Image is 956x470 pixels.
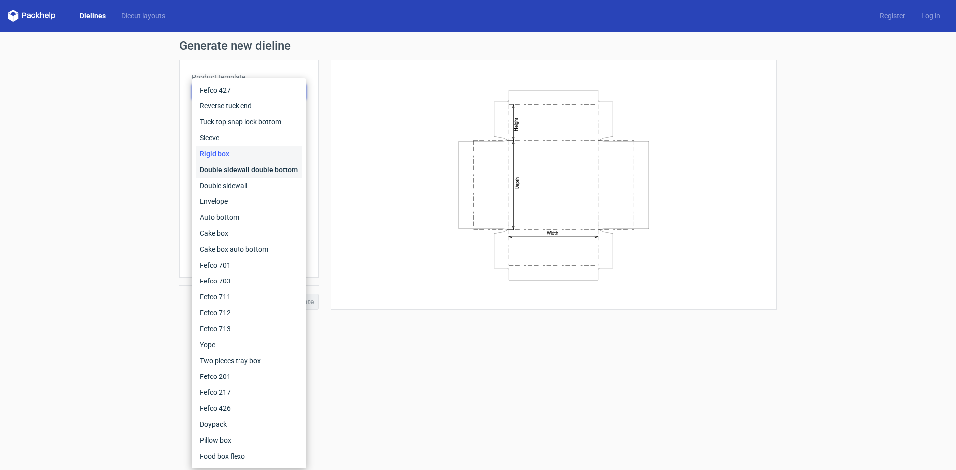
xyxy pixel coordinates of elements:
div: Envelope [196,193,302,209]
div: Cake box [196,225,302,241]
div: Doypack [196,416,302,432]
text: Width [547,230,558,236]
div: Fefco 426 [196,400,302,416]
div: Food box flexo [196,448,302,464]
a: Log in [913,11,948,21]
h1: Generate new dieline [179,40,777,52]
div: Cake box auto bottom [196,241,302,257]
div: Fefco 701 [196,257,302,273]
a: Dielines [72,11,114,21]
div: Fefco 713 [196,321,302,337]
a: Register [872,11,913,21]
a: Diecut layouts [114,11,173,21]
text: Depth [514,177,520,188]
div: Rigid box [196,146,302,162]
div: Auto bottom [196,209,302,225]
div: Fefco 711 [196,289,302,305]
div: Two pieces tray box [196,353,302,369]
div: Fefco 703 [196,273,302,289]
div: Sleeve [196,130,302,146]
div: Tuck top snap lock bottom [196,114,302,130]
div: Yope [196,337,302,353]
label: Product template [192,72,306,82]
div: Double sidewall double bottom [196,162,302,178]
div: Fefco 427 [196,82,302,98]
div: Reverse tuck end [196,98,302,114]
div: Fefco 201 [196,369,302,384]
div: Double sidewall [196,178,302,193]
div: Pillow box [196,432,302,448]
text: Height [513,117,519,131]
div: Fefco 217 [196,384,302,400]
div: Fefco 712 [196,305,302,321]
